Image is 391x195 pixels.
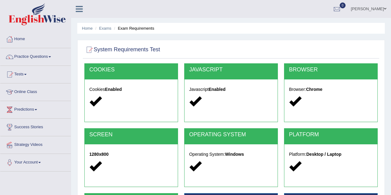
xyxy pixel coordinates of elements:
[0,83,71,99] a: Online Class
[82,26,93,31] a: Home
[0,154,71,169] a: Your Account
[289,87,373,92] h5: Browser:
[89,132,173,138] h2: SCREEN
[99,26,112,31] a: Exams
[89,67,173,73] h2: COOKIES
[225,152,244,157] strong: Windows
[209,87,225,92] strong: Enabled
[84,45,160,54] h2: System Requirements Test
[289,152,373,157] h5: Platform:
[89,87,173,92] h5: Cookies
[0,136,71,152] a: Strategy Videos
[289,132,373,138] h2: PLATFORM
[105,87,122,92] strong: Enabled
[113,25,154,31] li: Exam Requirements
[189,87,273,92] h5: Javascript
[0,66,71,81] a: Tests
[306,152,342,157] strong: Desktop / Laptop
[89,152,108,157] strong: 1280x800
[306,87,322,92] strong: Chrome
[0,31,71,46] a: Home
[0,48,71,64] a: Practice Questions
[189,67,273,73] h2: JAVASCRIPT
[289,67,373,73] h2: BROWSER
[0,119,71,134] a: Success Stories
[189,132,273,138] h2: OPERATING SYSTEM
[0,101,71,117] a: Predictions
[189,152,273,157] h5: Operating System:
[340,2,346,8] span: 0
